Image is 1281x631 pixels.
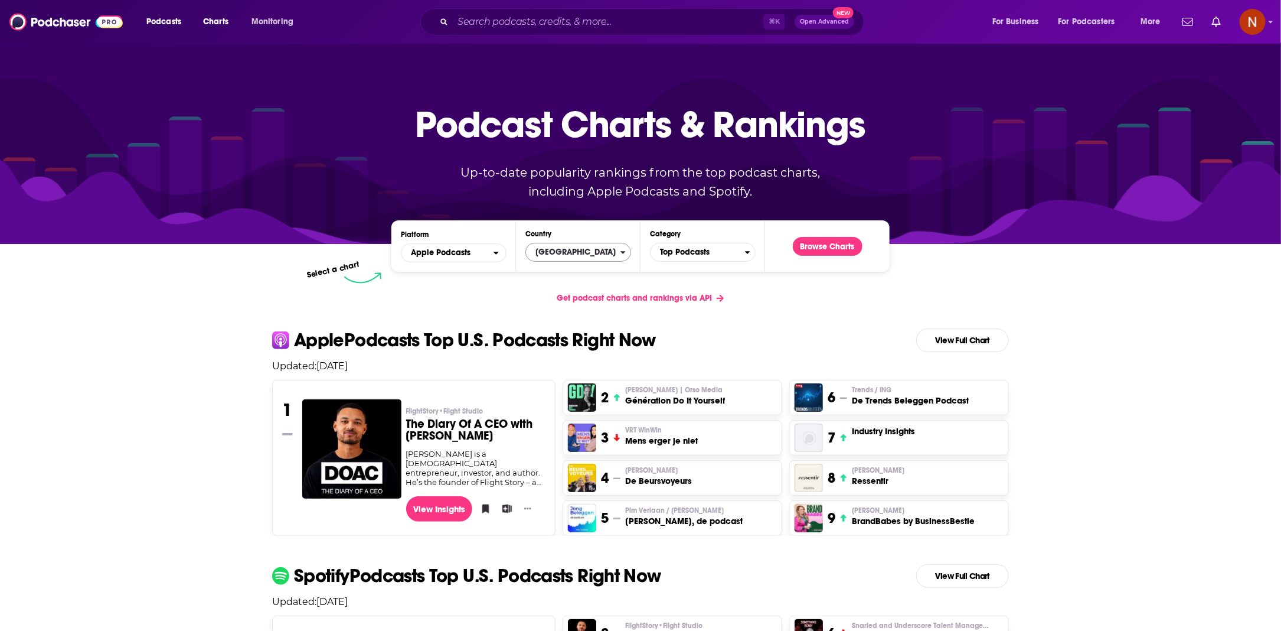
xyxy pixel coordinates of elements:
h3: Mens erger je niet [625,435,698,447]
img: select arrow [344,272,381,284]
p: Jessica Troisfontaine [852,466,904,475]
span: • Flight Studio [658,622,702,630]
span: Logged in as AdelNBM [1240,9,1266,35]
button: Countries [525,243,631,262]
img: BrandBabes by BusinessBestie [795,504,823,532]
h3: Génération Do It Yourself [625,395,725,406]
span: Get podcast charts and rankings via API [557,293,712,303]
button: open menu [1132,12,1175,31]
img: Ressentir [795,464,823,492]
button: Show profile menu [1240,9,1266,35]
h3: 6 [828,389,835,406]
h3: 1 [282,399,292,421]
a: Pim Verlaan / [PERSON_NAME][PERSON_NAME], de podcast [625,506,743,527]
p: Snarled and Underscore Talent Management • Studio 71 [852,621,994,630]
h3: 9 [828,509,835,527]
button: open menu [401,243,506,262]
h3: The Diary Of A CEO with [PERSON_NAME] [406,418,546,442]
a: [PERSON_NAME]BrandBabes by BusinessBestie [852,506,975,527]
p: Jessica De Block [852,506,975,515]
button: open menu [243,12,309,31]
img: User Profile [1240,9,1266,35]
p: Spotify Podcasts Top U.S. Podcasts Right Now [294,567,661,586]
span: Charts [203,14,228,30]
p: FlightStory • Flight Studio [625,621,777,630]
span: [PERSON_NAME] [852,506,904,515]
h2: Platforms [401,243,506,262]
p: Matthieu Stefani | Orso Media [625,385,725,395]
span: [PERSON_NAME] [625,466,678,475]
p: FlightStory • Flight Studio [406,406,546,416]
span: Monitoring [251,14,293,30]
a: View Full Chart [916,328,1009,352]
img: Industry Insights [795,424,823,452]
a: Charts [195,12,236,31]
img: Mens erger je niet [568,424,596,452]
h3: De Beursvoyeurs [625,475,692,487]
img: Jong Beleggen, de podcast [568,504,596,532]
span: Apple Podcasts [411,249,470,257]
span: Top Podcasts [651,242,745,262]
h3: 7 [828,429,835,447]
p: Updated: [DATE] [263,596,1018,607]
p: Select a chart [306,259,360,280]
h3: De Trends Beleggen Podcast [852,395,969,406]
img: De Beursvoyeurs [568,464,596,492]
a: Get podcast charts and rankings via API [547,284,733,313]
h3: Ressentir [852,475,904,487]
button: open menu [1051,12,1132,31]
a: [PERSON_NAME]Ressentir [852,466,904,487]
a: Browse Charts [793,237,862,256]
a: Trends / INGDe Trends Beleggen Podcast [852,385,969,406]
span: VRT WinWin [625,425,662,435]
span: FlightStory [406,406,483,416]
span: For Podcasters [1058,14,1115,30]
input: Search podcasts, credits, & more... [453,12,763,31]
a: VRT WinWinMens erger je niet [625,425,698,447]
span: More [1141,14,1161,30]
img: apple Icon [272,331,289,349]
span: For Business [992,14,1039,30]
h3: BrandBabes by BusinessBestie [852,515,975,527]
p: Karel Dierickx [625,466,692,475]
a: View Full Chart [916,564,1009,588]
h3: 5 [601,509,609,527]
span: Snarled and Underscore Talent Management [852,621,994,630]
div: Search podcasts, credits, & more... [432,8,875,35]
h3: Industry Insights [852,425,915,437]
span: Podcasts [146,14,181,30]
button: Open AdvancedNew [795,15,854,29]
p: Apple Podcasts Top U.S. Podcasts Right Now [294,331,656,350]
p: Trends / ING [852,385,969,395]
span: [PERSON_NAME] [852,466,904,475]
a: View Insights [406,496,473,522]
img: The Diary Of A CEO with Steven Bartlett [302,399,401,499]
p: Updated: [DATE] [263,360,1018,372]
img: Podchaser - Follow, Share and Rate Podcasts [9,11,123,33]
span: Open Advanced [800,19,849,25]
button: Show More Button [519,503,536,515]
h3: 3 [601,429,609,447]
h3: 4 [601,469,609,487]
h3: 2 [601,389,609,406]
h3: [PERSON_NAME], de podcast [625,515,743,527]
a: [PERSON_NAME] | Orso MediaGénération Do It Yourself [625,385,725,406]
a: De Trends Beleggen Podcast [795,383,823,412]
a: Show notifications dropdown [1207,12,1226,32]
h3: 8 [828,469,835,487]
span: Pim Verlaan / [PERSON_NAME] [625,506,724,515]
span: ⌘ K [763,14,785,30]
button: Add to List [498,500,510,518]
img: Génération Do It Yourself [568,383,596,412]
